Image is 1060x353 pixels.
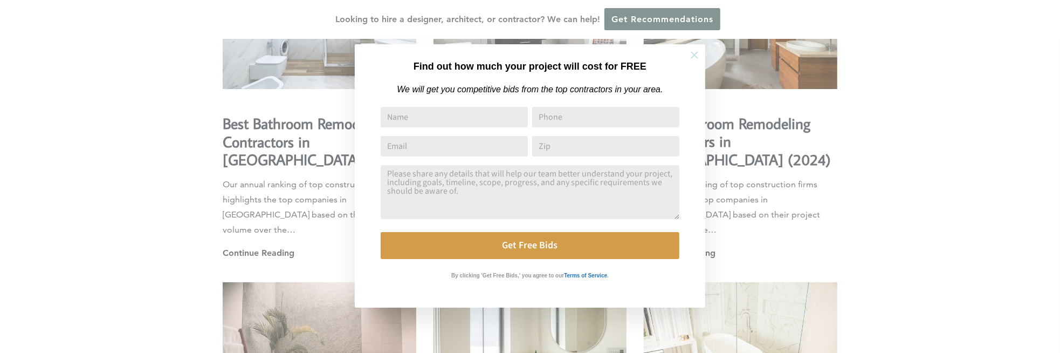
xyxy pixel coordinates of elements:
[381,165,679,219] textarea: Comment or Message
[532,136,679,157] input: Zip
[451,273,564,279] strong: By clicking 'Get Free Bids,' you agree to our
[853,276,1047,340] iframe: Drift Widget Chat Controller
[564,270,607,279] a: Terms of Service
[676,36,713,74] button: Close
[414,61,646,72] strong: Find out how much your project will cost for FREE
[607,273,609,279] strong: .
[381,232,679,259] button: Get Free Bids
[381,107,528,127] input: Name
[397,85,663,94] em: We will get you competitive bids from the top contractors in your area.
[532,107,679,127] input: Phone
[381,136,528,157] input: Email Address
[564,273,607,279] strong: Terms of Service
